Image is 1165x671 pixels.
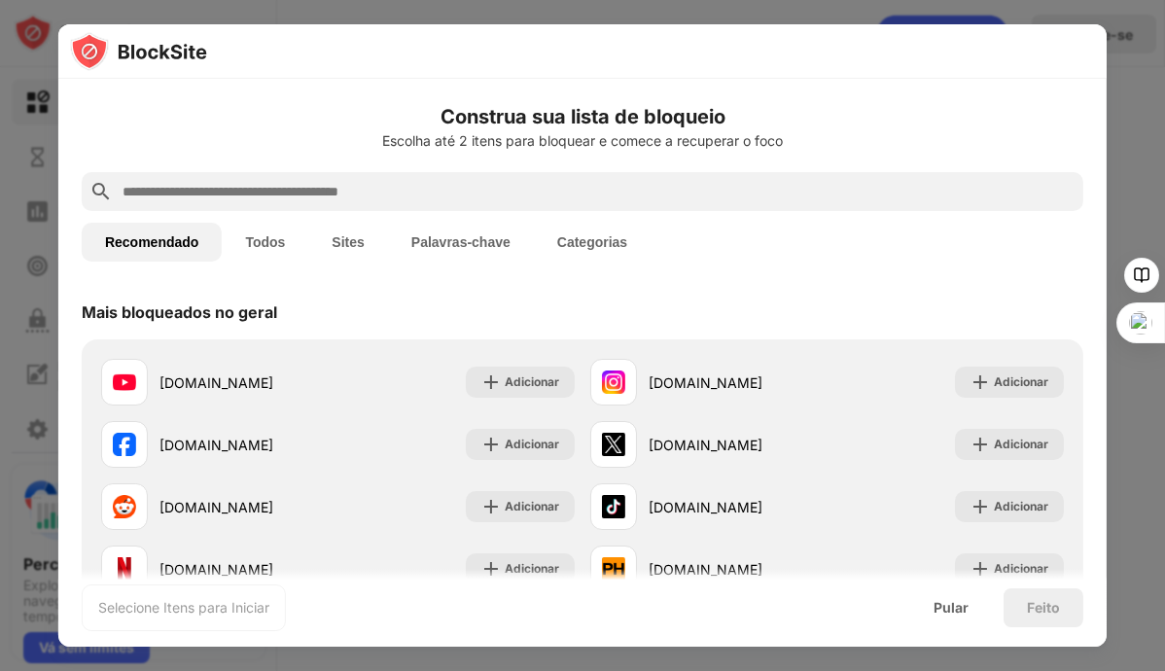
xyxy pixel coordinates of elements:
font: [DOMAIN_NAME] [159,437,273,453]
font: Adicionar [505,374,559,389]
img: favicons [113,371,136,394]
font: [DOMAIN_NAME] [159,499,273,515]
font: [DOMAIN_NAME] [649,499,762,515]
img: favicons [602,557,625,581]
font: Todos [245,234,285,250]
font: Categorias [557,234,627,250]
font: Recomendado [105,234,198,250]
font: Pular [934,599,969,616]
font: Sites [332,234,364,250]
font: Adicionar [994,374,1048,389]
font: [DOMAIN_NAME] [159,561,273,578]
font: [DOMAIN_NAME] [159,374,273,391]
img: logo-blocksite.svg [70,32,207,71]
button: Categorias [534,223,651,262]
font: Adicionar [505,499,559,513]
font: [DOMAIN_NAME] [649,561,762,578]
button: Recomendado [82,223,222,262]
img: favicons [113,495,136,518]
img: favicons [602,371,625,394]
font: [DOMAIN_NAME] [649,374,762,391]
img: search.svg [89,180,113,203]
font: Adicionar [994,561,1048,576]
font: Adicionar [505,437,559,451]
img: favicons [113,557,136,581]
font: Adicionar [505,561,559,576]
img: favicons [602,495,625,518]
font: Palavras-chave [411,234,511,250]
font: Adicionar [994,437,1048,451]
img: favicons [602,433,625,456]
font: [DOMAIN_NAME] [649,437,762,453]
font: Escolha até 2 itens para bloquear e comece a recuperar o foco [382,132,783,149]
font: Selecione Itens para Iniciar [98,599,269,616]
img: favicons [113,433,136,456]
button: Palavras-chave [388,223,534,262]
font: Feito [1027,599,1060,616]
button: Todos [222,223,308,262]
font: Construa sua lista de bloqueio [441,105,725,128]
font: Adicionar [994,499,1048,513]
font: Mais bloqueados no geral [82,302,277,322]
button: Sites [308,223,387,262]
